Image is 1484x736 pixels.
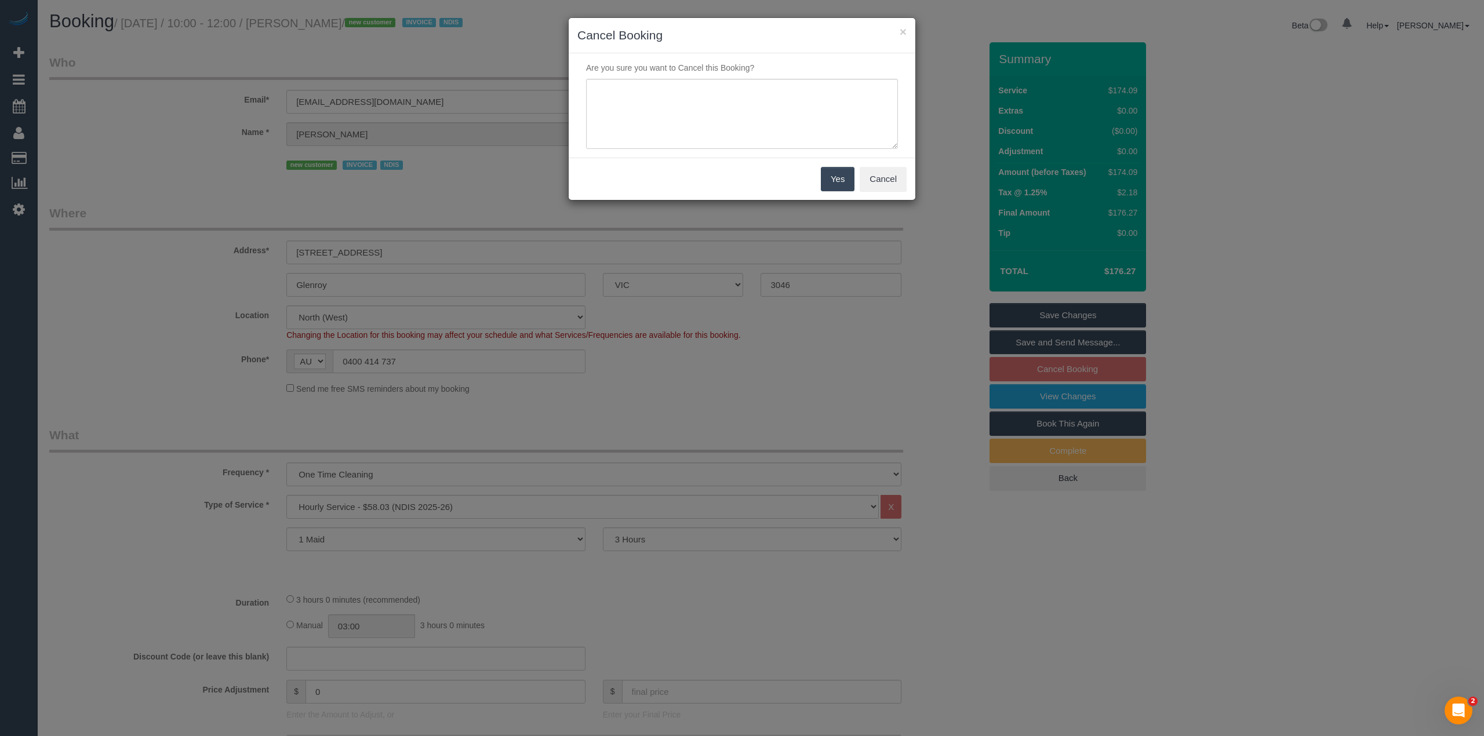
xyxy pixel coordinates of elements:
[900,25,907,38] button: ×
[569,18,915,200] sui-modal: Cancel Booking
[1468,697,1478,706] span: 2
[577,62,907,74] p: Are you sure you want to Cancel this Booking?
[1445,697,1472,724] iframe: Intercom live chat
[860,167,907,191] button: Cancel
[821,167,854,191] button: Yes
[577,27,907,44] h3: Cancel Booking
